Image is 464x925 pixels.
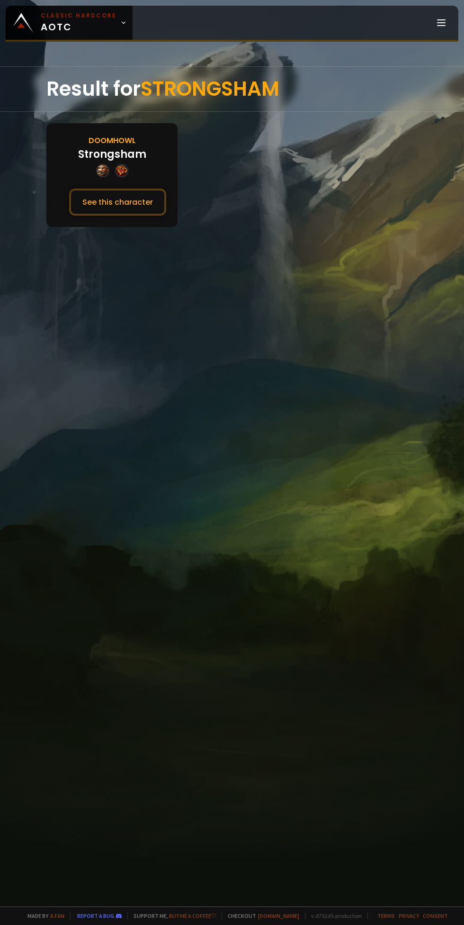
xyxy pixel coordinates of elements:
[127,912,216,919] span: Support me,
[41,11,116,20] small: Classic Hardcore
[22,912,64,919] span: Made by
[77,912,114,919] a: Report a bug
[41,11,116,34] span: AOTC
[141,75,279,103] span: STRONGSHAM
[6,6,133,40] a: Classic HardcoreAOTC
[377,912,395,919] a: Terms
[50,912,64,919] a: a fan
[89,135,136,146] div: Doomhowl
[258,912,299,919] a: [DOMAIN_NAME]
[222,912,299,919] span: Checkout
[78,146,146,162] div: Strongsham
[46,67,418,111] div: Result for
[69,189,166,216] button: See this character
[169,912,216,919] a: Buy me a coffee
[423,912,448,919] a: Consent
[399,912,419,919] a: Privacy
[305,912,362,919] span: v. d752d5 - production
